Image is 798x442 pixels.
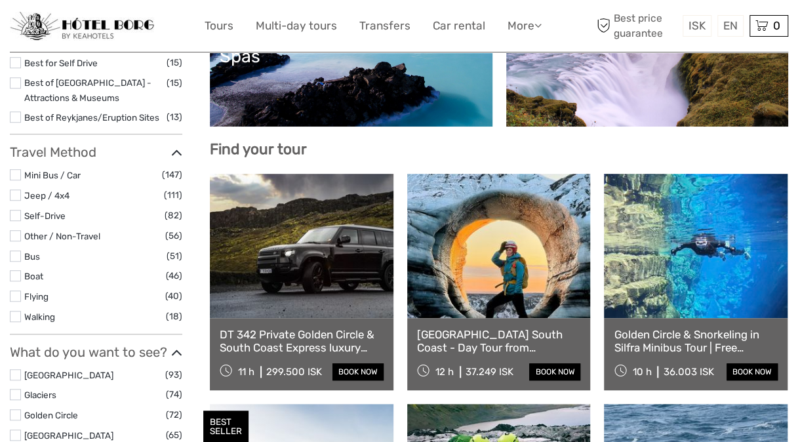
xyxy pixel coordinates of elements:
span: (18) [166,309,182,324]
b: Find your tour [210,140,307,158]
div: 37.249 ISK [466,366,513,378]
span: (51) [167,249,182,264]
a: Car rental [433,16,485,35]
a: Golden Circle & Snorkeling in Silfra Minibus Tour | Free Underwater Photos [614,328,778,355]
a: Other / Non-Travel [24,231,100,241]
a: DT 342 Private Golden Circle & South Coast Express luxury SUV [220,328,384,355]
a: Golden Circle [516,25,779,117]
a: [GEOGRAPHIC_DATA] [24,370,113,380]
span: (82) [165,208,182,223]
span: (111) [164,188,182,203]
span: (15) [167,75,182,90]
a: Glaciers [24,390,56,400]
span: 10 h [632,366,651,378]
a: [GEOGRAPHIC_DATA] South Coast - Day Tour from [GEOGRAPHIC_DATA] [417,328,581,355]
span: (147) [162,167,182,182]
div: EN [717,15,744,37]
span: (74) [166,387,182,402]
a: Best for Self Drive [24,58,98,68]
a: [GEOGRAPHIC_DATA] [24,430,113,441]
a: Walking [24,311,55,322]
a: More [508,16,542,35]
span: ISK [688,19,706,32]
span: (93) [165,367,182,382]
a: Self-Drive [24,211,66,221]
a: Flying [24,291,49,302]
a: Jeep / 4x4 [24,190,70,201]
img: 97-048fac7b-21eb-4351-ac26-83e096b89eb3_logo_small.jpg [10,12,154,41]
div: 299.500 ISK [266,366,322,378]
a: Mini Bus / Car [24,170,81,180]
h3: What do you want to see? [10,344,182,360]
a: book now [727,363,778,380]
a: Golden Circle [24,410,78,420]
span: (56) [165,228,182,243]
a: Best of [GEOGRAPHIC_DATA] - Attractions & Museums [24,77,151,103]
span: (46) [166,268,182,283]
a: book now [332,363,384,380]
a: Tours [205,16,233,35]
span: 12 h [435,366,454,378]
span: (72) [166,407,182,422]
span: 0 [771,19,782,32]
span: (40) [165,289,182,304]
a: Lagoons, Nature Baths and Spas [220,25,483,117]
span: Best price guarantee [593,11,679,40]
div: 36.003 ISK [663,366,713,378]
a: Transfers [359,16,410,35]
a: Multi-day tours [256,16,337,35]
h3: Travel Method [10,144,182,160]
a: book now [529,363,580,380]
a: Boat [24,271,43,281]
a: Best of Reykjanes/Eruption Sites [24,112,159,123]
span: (15) [167,55,182,70]
a: Bus [24,251,40,262]
span: (13) [167,110,182,125]
span: 11 h [238,366,254,378]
